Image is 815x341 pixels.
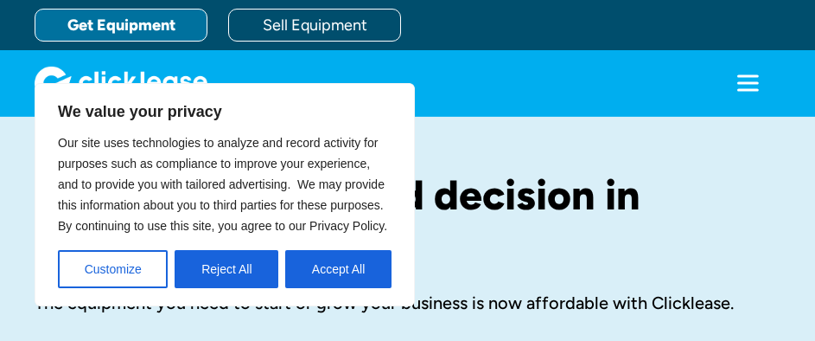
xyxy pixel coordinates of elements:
[715,50,780,116] div: menu
[58,101,392,122] p: We value your privacy
[228,9,401,42] a: Sell Equipment
[35,66,207,100] img: Clicklease logo
[175,250,278,288] button: Reject All
[35,9,207,42] a: Get Equipment
[58,136,387,233] span: Our site uses technologies to analyze and record activity for purposes such as compliance to impr...
[35,83,415,306] div: We value your privacy
[285,250,392,288] button: Accept All
[58,250,168,288] button: Customize
[35,66,207,100] a: home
